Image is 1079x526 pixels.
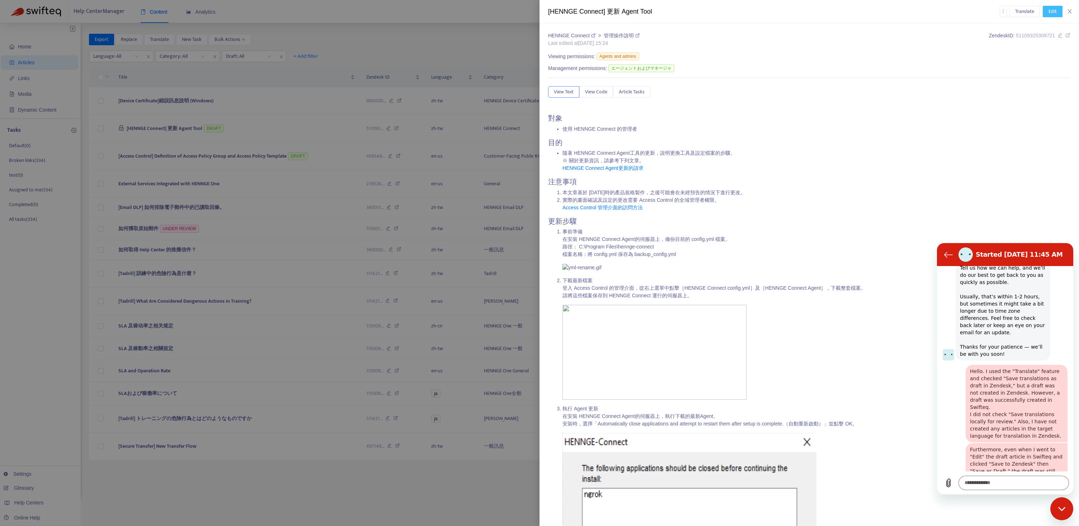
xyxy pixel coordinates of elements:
[548,217,1070,225] h2: 更新步驟
[1000,6,1007,17] button: more
[585,88,607,96] span: View Code
[562,205,643,210] a: Access Control 管理介面的訪問方法
[562,305,746,400] img: 51178874983193
[937,243,1073,494] iframe: Messaging window
[548,114,1070,122] h2: 對象
[562,264,602,271] img: yml-rename.gif
[619,88,645,96] span: Article Tasks
[548,177,1070,186] h2: 注意事項
[548,86,579,98] button: View Text
[1050,497,1073,520] iframe: Button to launch messaging window, conversation in progress
[562,165,644,171] a: HENNGE Connect Agent更新的請求
[548,53,595,60] span: Viewing permissions:
[597,52,639,60] span: Agents and admins
[1009,6,1040,17] button: Translate
[604,33,640,38] a: 管理操作說明
[562,405,1070,428] p: 執行 Agent 更新 在安裝 HENNGE Connect Agent的伺服器上，執行下載的最新Agent。 安裝時，選擇「Automatically close applications a...
[579,86,613,98] button: View Code
[1043,6,1062,17] button: Edit
[1049,8,1057,15] span: Edit
[1065,8,1075,15] button: Close
[562,125,1070,133] li: 使用 HENNGE Connect 的管理者
[548,65,607,72] span: Management permissions:
[548,32,640,39] div: >
[1016,33,1055,38] span: 51109325309721
[989,32,1070,47] div: Zendesk ID:
[562,149,1070,172] li: 隨著 HENNGE Connect Agent工具的更新，說明更換工具及設定檔案的步驟。 ※ 關於更新資訊，請參考下列文章。
[608,64,674,72] span: エージェントおよびマネージャ
[1015,8,1034,15] span: Translate
[562,189,1070,196] li: 本文章基於 [DATE]時的產品規格製作，之後可能會在未經預告的情況下進行更改。
[554,88,574,96] span: View Text
[548,33,597,38] a: HENNGE Connect
[562,196,1070,211] li: 實際的畫面確認及設定的更改需要 Access Control 的全域管理者權限。
[562,228,1070,258] p: 事前準備 在安裝 HENNGE Connect Agent的伺服器上，備份目前的 config.yml 檔案。 路徑： C:\Program Files\hennge-connect 檔案名稱：...
[613,86,650,98] button: Article Tasks
[548,138,1070,147] h2: 目的
[1067,9,1073,14] span: close
[562,277,1070,299] p: 下載最新檔案 登入 Access Control 的管理介面，從右上選單中點擊［HENNGE Connect config.yml］及［HENNGE Connect Agent］，下載整套檔案。...
[548,7,1000,17] div: [HENNGE Connect] 更新 Agent Tool
[1001,9,1006,14] span: more
[548,39,640,47] div: Last edited at [DATE] 15:24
